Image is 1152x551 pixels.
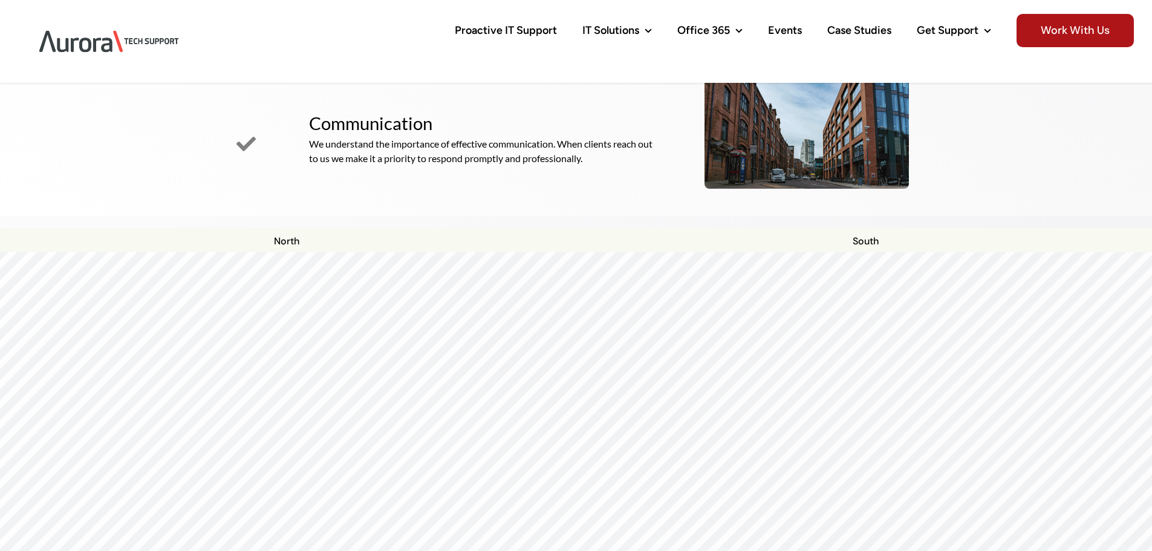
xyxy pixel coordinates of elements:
[18,10,200,73] img: Aurora Tech Support Logo
[677,25,730,36] span: Office 365
[917,25,978,36] span: Get Support
[705,53,908,189] img: Untitled design(1)
[827,25,891,36] span: Case Studies
[768,25,802,36] span: Events
[582,25,639,36] span: IT Solutions
[309,137,653,166] p: We understand the importance of effective communication. When clients reach out to us we make it ...
[309,110,653,137] span: Communication
[455,25,557,36] span: Proactive IT Support
[1017,14,1134,47] span: Work With Us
